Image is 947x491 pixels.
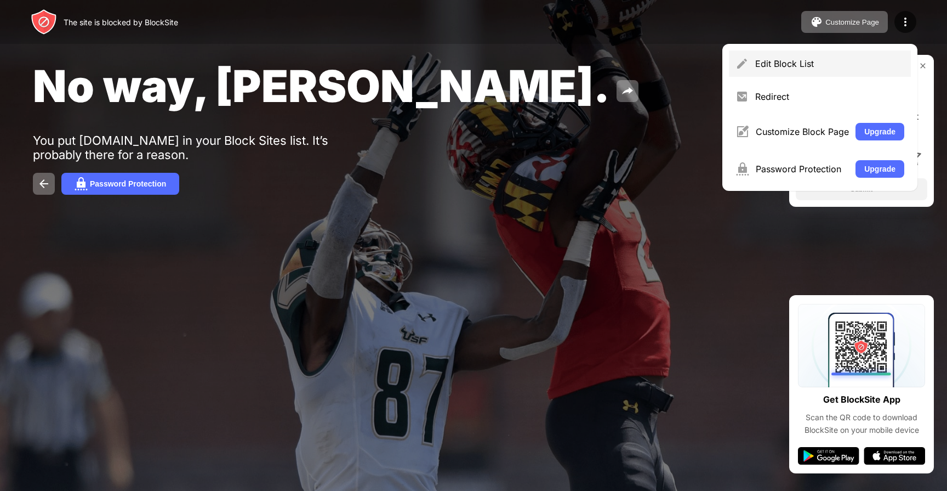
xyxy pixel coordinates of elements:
div: Edit Block List [755,58,904,69]
div: You put [DOMAIN_NAME] in your Block Sites list. It’s probably there for a reason. [33,133,372,162]
img: menu-redirect.svg [735,90,749,103]
img: menu-icon.svg [899,15,912,29]
div: Redirect [755,91,904,102]
div: Get BlockSite App [823,392,900,408]
div: Password Protection [756,163,849,174]
img: menu-customize.svg [735,125,749,138]
button: Password Protection [61,173,179,195]
img: back.svg [37,177,50,190]
img: rate-us-close.svg [919,61,927,70]
div: Customize Block Page [756,126,849,137]
div: Customize Page [825,18,879,26]
button: Upgrade [855,123,904,140]
img: pallet.svg [810,15,823,29]
button: Customize Page [801,11,888,33]
img: menu-pencil.svg [735,57,749,70]
img: share.svg [621,84,634,98]
img: qrcode.svg [798,304,925,387]
div: Scan the QR code to download BlockSite on your mobile device [798,411,925,436]
div: Password Protection [90,179,166,188]
div: The site is blocked by BlockSite [64,18,178,27]
img: google-play.svg [798,447,859,465]
button: Upgrade [855,160,904,178]
span: No way, [PERSON_NAME]. [33,59,610,112]
img: app-store.svg [864,447,925,465]
img: menu-password.svg [735,162,749,176]
img: header-logo.svg [31,9,57,35]
img: password.svg [75,177,88,190]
